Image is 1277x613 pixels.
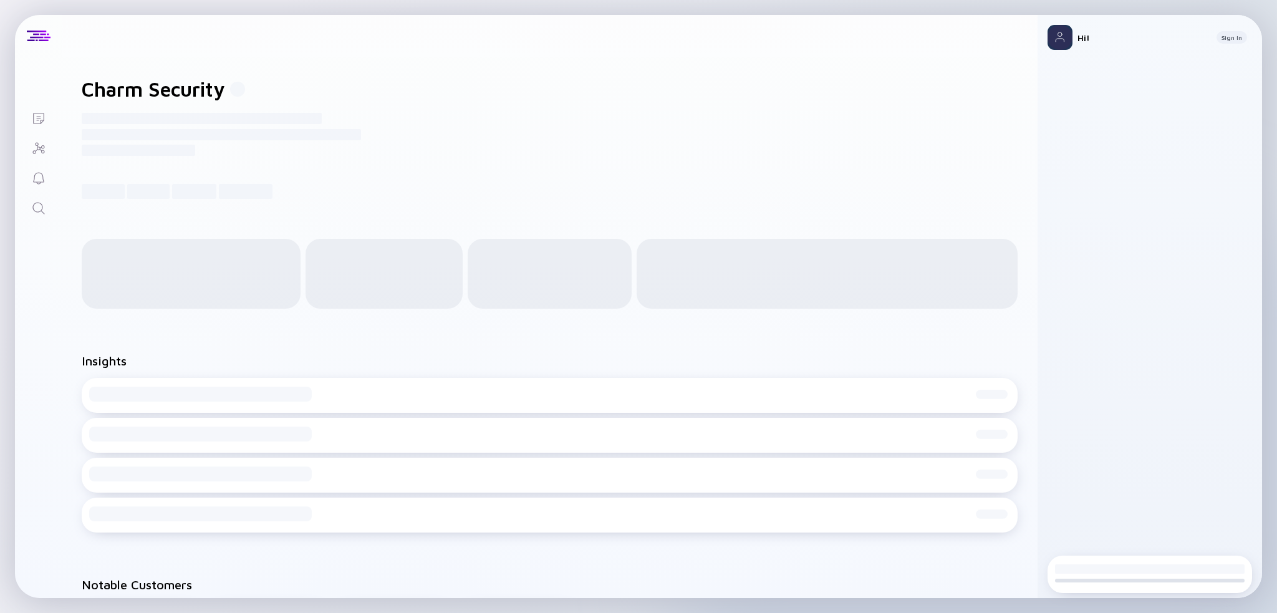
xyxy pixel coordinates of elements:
[15,132,62,162] a: Investor Map
[82,77,225,101] h1: Charm Security
[15,192,62,222] a: Search
[1217,31,1247,44] button: Sign In
[82,354,127,368] h2: Insights
[1077,32,1207,43] div: Hi!
[82,577,1018,592] h2: Notable Customers
[15,162,62,192] a: Reminders
[1048,25,1072,50] img: Profile Picture
[15,102,62,132] a: Lists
